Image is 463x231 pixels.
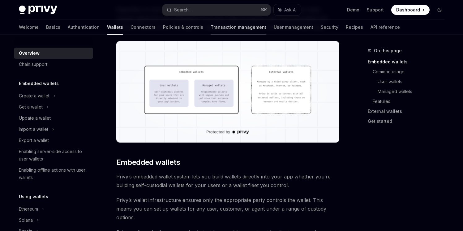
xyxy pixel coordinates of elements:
[19,49,40,57] div: Overview
[14,135,93,146] a: Export a wallet
[174,6,191,14] div: Search...
[19,92,49,100] div: Create a wallet
[19,80,59,87] h5: Embedded wallets
[46,20,60,35] a: Basics
[321,20,338,35] a: Security
[14,48,93,59] a: Overview
[116,172,339,190] span: Privy’s embedded wallet system lets you build wallets directly into your app whether you’re build...
[19,193,48,200] h5: Using wallets
[14,59,93,70] a: Chain support
[368,57,449,67] a: Embedded wallets
[435,5,444,15] button: Toggle dark mode
[116,41,339,143] img: images/walletoverview.png
[116,157,180,167] span: Embedded wallets
[107,20,123,35] a: Wallets
[162,4,271,15] button: Search...⌘K
[284,7,297,13] span: Ask AI
[274,4,301,15] button: Ask AI
[373,96,449,106] a: Features
[378,77,449,87] a: User wallets
[19,166,89,181] div: Enabling offline actions with user wallets
[19,205,38,213] div: Ethereum
[19,61,47,68] div: Chain support
[19,148,89,163] div: Enabling server-side access to user wallets
[19,126,48,133] div: Import a wallet
[373,67,449,77] a: Common usage
[211,20,266,35] a: Transaction management
[378,87,449,96] a: Managed wallets
[19,6,57,14] img: dark logo
[274,20,313,35] a: User management
[367,7,384,13] a: Support
[19,137,49,144] div: Export a wallet
[131,20,156,35] a: Connectors
[368,106,449,116] a: External wallets
[368,116,449,126] a: Get started
[163,20,203,35] a: Policies & controls
[391,5,430,15] a: Dashboard
[371,20,400,35] a: API reference
[19,20,39,35] a: Welcome
[19,114,51,122] div: Update a wallet
[14,113,93,124] a: Update a wallet
[116,196,339,222] span: Privy’s wallet infrastructure ensures only the appropriate party controls the wallet. This means ...
[374,47,402,54] span: On this page
[19,103,43,111] div: Get a wallet
[347,7,359,13] a: Demo
[346,20,363,35] a: Recipes
[14,165,93,183] a: Enabling offline actions with user wallets
[14,146,93,165] a: Enabling server-side access to user wallets
[68,20,100,35] a: Authentication
[260,7,267,12] span: ⌘ K
[396,7,420,13] span: Dashboard
[19,216,33,224] div: Solana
